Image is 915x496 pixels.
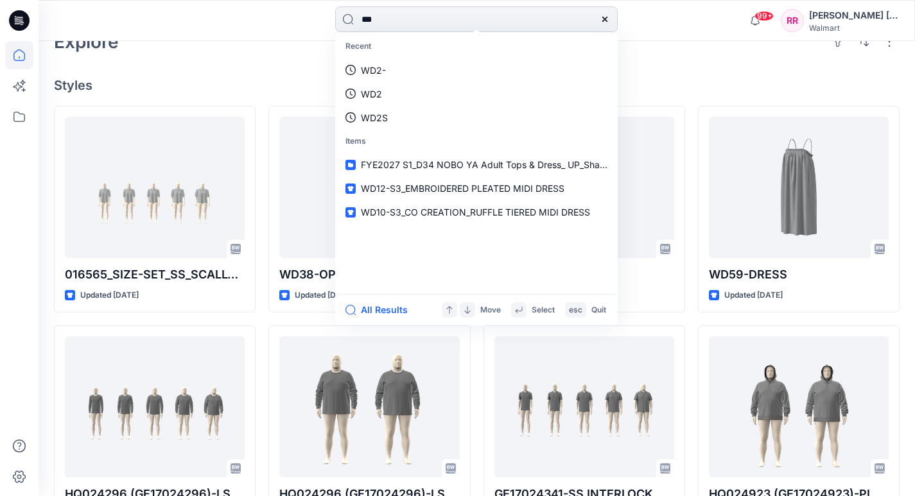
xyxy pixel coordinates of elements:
[361,183,564,194] span: WD12-S3_EMBROIDERED PLEATED MIDI DRESS
[338,106,615,130] a: WD2S
[709,336,889,477] a: HQ024923 (GE17024923)-PLUS
[809,8,899,23] div: [PERSON_NAME] [PERSON_NAME]
[338,200,615,224] a: WD10-S3_CO CREATION_RUFFLE TIERED MIDI DRESS
[338,130,615,153] p: Items
[569,304,582,317] p: esc
[338,58,615,82] a: WD2-
[480,304,501,317] p: Move
[754,11,774,21] span: 99+
[361,87,382,101] p: WD2
[591,304,606,317] p: Quit
[338,153,615,176] a: FYE2027 S1_D34 NOBO YA Adult Tops & Dress_ UP_Shahi Exports (Clone)
[338,176,615,200] a: WD12-S3_EMBROIDERED PLEATED MIDI DRESS
[338,82,615,106] a: WD2
[809,23,899,33] div: Walmart
[709,266,889,284] p: WD59-DRESS
[279,266,459,284] p: WD38-OPT-DRESS
[279,336,459,477] a: HQ024296 (GE17024296)-LS SOFT SLUB POCKET CREW-PLUS
[361,64,386,77] p: WD2-
[532,304,555,317] p: Select
[279,117,459,258] a: WD38-OPT-DRESS
[361,159,674,170] span: FYE2027 S1_D34 NOBO YA Adult Tops & Dress_ UP_Shahi Exports (Clone)
[54,78,900,93] h4: Styles
[65,336,245,477] a: HQ024296 (GE17024296)-LS SOFT SLUB POCKET CREW-REG
[345,302,416,318] button: All Results
[709,117,889,258] a: WD59-DRESS
[724,289,783,302] p: Updated [DATE]
[65,266,245,284] p: 016565_SIZE-SET_SS_SCALLOP_BUTTON_DOWN
[65,117,245,258] a: 016565_SIZE-SET_SS_SCALLOP_BUTTON_DOWN
[781,9,804,32] div: RR
[295,289,353,302] p: Updated [DATE]
[361,207,590,218] span: WD10-S3_CO CREATION_RUFFLE TIERED MIDI DRESS
[54,31,119,52] h2: Explore
[361,111,388,124] p: WD2S
[494,336,674,477] a: GE17024341-SS INTERLOCK POLO-PP-REG
[80,289,139,302] p: Updated [DATE]
[338,35,615,58] p: Recent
